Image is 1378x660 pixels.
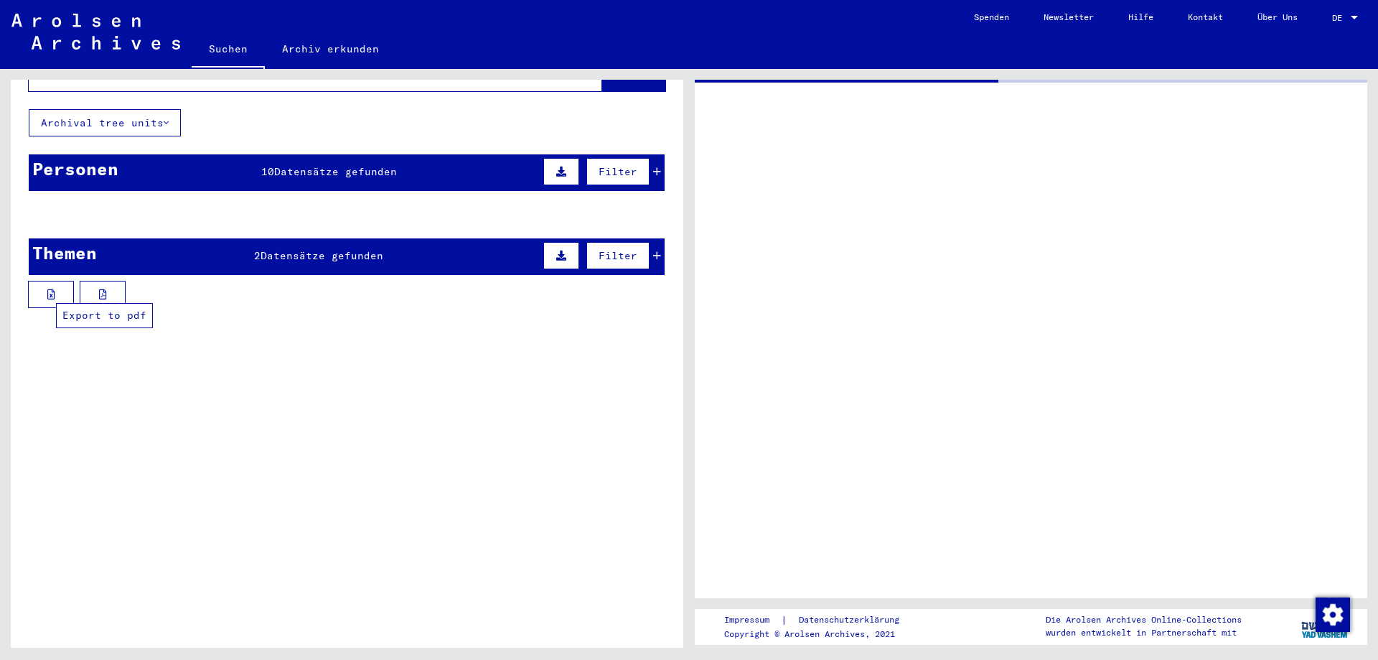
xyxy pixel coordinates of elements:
img: yv_logo.png [1298,608,1352,644]
button: Filter [586,242,650,269]
button: Archival tree units [29,109,181,136]
button: Filter [586,158,650,185]
img: Arolsen_neg.svg [11,14,180,50]
p: Die Arolsen Archives Online-Collections [1046,613,1242,626]
div: Personen [32,156,118,182]
p: Copyright © Arolsen Archives, 2021 [724,628,917,641]
span: Filter [599,249,637,262]
span: Datensätze gefunden [274,165,397,178]
p: wurden entwickelt in Partnerschaft mit [1046,626,1242,639]
div: | [724,613,917,628]
a: Suchen [192,32,265,69]
span: 10 [261,165,274,178]
span: Filter [599,165,637,178]
a: Impressum [724,613,781,628]
a: Archiv erkunden [265,32,396,66]
span: DE [1332,13,1348,23]
img: Zustimmung ändern [1316,598,1350,632]
a: Datenschutzerklärung [787,613,917,628]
